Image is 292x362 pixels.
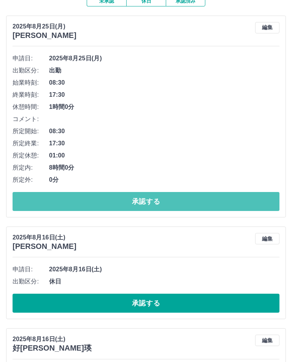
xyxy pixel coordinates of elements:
[13,22,76,31] p: 2025年8月25日(月)
[13,79,49,88] span: 始業時刻:
[255,233,279,245] button: 編集
[13,265,49,274] span: 申請日:
[13,164,49,173] span: 所定内:
[49,127,279,136] span: 08:30
[13,54,49,63] span: 申請日:
[49,54,279,63] span: 2025年8月25日(月)
[13,176,49,185] span: 所定外:
[49,265,279,274] span: 2025年8月16日(土)
[49,79,279,88] span: 08:30
[49,139,279,148] span: 17:30
[13,192,279,211] button: 承認する
[13,151,49,161] span: 所定休憩:
[255,22,279,34] button: 編集
[13,294,279,313] button: 承認する
[13,91,49,100] span: 終業時刻:
[13,139,49,148] span: 所定終業:
[49,91,279,100] span: 17:30
[49,164,279,173] span: 8時間0分
[13,277,49,286] span: 出勤区分:
[13,127,49,136] span: 所定開始:
[49,176,279,185] span: 0分
[49,277,279,286] span: 休日
[13,335,92,344] p: 2025年8月16日(土)
[255,335,279,346] button: 編集
[13,115,49,124] span: コメント:
[13,233,76,242] p: 2025年8月16日(土)
[49,66,279,76] span: 出勤
[13,66,49,76] span: 出勤区分:
[49,151,279,161] span: 01:00
[13,242,76,251] h3: [PERSON_NAME]
[13,31,76,40] h3: [PERSON_NAME]
[13,103,49,112] span: 休憩時間:
[49,103,279,112] span: 1時間0分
